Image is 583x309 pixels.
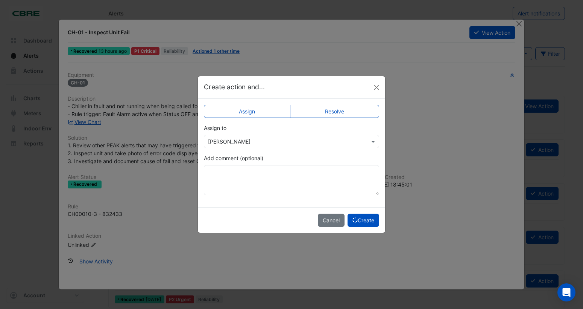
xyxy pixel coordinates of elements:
button: Cancel [318,214,345,227]
div: Open Intercom Messenger [557,283,575,301]
label: Add comment (optional) [204,154,263,162]
button: Close [371,82,382,93]
button: Create [348,214,379,227]
label: Assign [204,105,290,118]
label: Resolve [290,105,380,118]
label: Assign to [204,124,226,132]
h5: Create action and... [204,82,265,92]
